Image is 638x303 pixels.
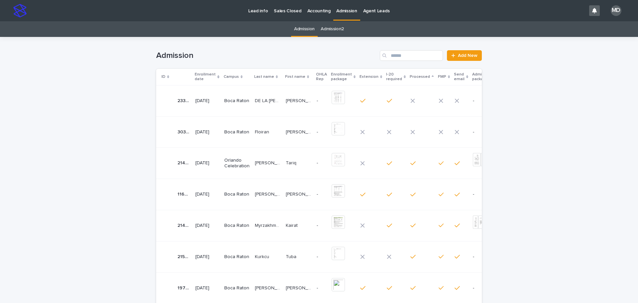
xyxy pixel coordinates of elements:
p: Enrollment package [331,71,352,83]
tr: 2338823388 [DATE]Boca RatonDE LA [PERSON_NAME]DE LA [PERSON_NAME] [PERSON_NAME][PERSON_NAME] -- [156,85,506,116]
p: Katiucha Dayane [286,284,313,291]
span: Add New [458,53,478,58]
p: Send email [454,71,465,83]
h1: Admission [156,51,377,61]
p: Boca Raton [224,254,250,260]
a: Admission2 [321,21,344,37]
p: [DATE] [195,285,219,291]
p: Boca Raton [224,285,250,291]
p: 11644 [177,190,191,197]
p: [DATE] [195,160,219,166]
p: - [473,285,495,291]
p: Orlando Celebration [224,158,250,169]
p: - [317,223,326,228]
p: [DATE] [195,254,219,260]
p: 23388 [177,97,191,104]
p: OHLA Rep [316,71,327,83]
p: - [473,98,495,104]
p: DE SOUZA BARROS [255,284,282,291]
p: - [317,254,326,260]
p: [DATE] [195,192,219,197]
p: Boca Raton [224,223,250,228]
p: Campus [224,73,239,80]
p: 21403 [177,159,191,166]
p: - [317,129,326,135]
div: MD [611,5,621,16]
p: Processed [410,73,430,80]
p: ID [161,73,165,80]
p: 21450 [177,222,191,228]
p: Yully Andrea [286,190,313,197]
tr: 2140321403 [DATE]Orlando Celebration[PERSON_NAME][PERSON_NAME] TariqTariq - [156,148,506,179]
a: Add New [447,50,482,61]
p: Casas Barreto [255,190,282,197]
p: [PERSON_NAME] [286,128,313,135]
p: - [473,129,495,135]
p: - [317,285,326,291]
tr: 2145021450 [DATE]Boca RatonMyrzakhmetovMyrzakhmetov KairatKairat - [156,210,506,241]
p: Tuba [286,253,298,260]
tr: 2150921509 [DATE]Boca RatonKurkcuKurkcu TubaTuba -- [156,241,506,272]
p: Enrollment date [195,71,216,83]
img: stacker-logo-s-only.png [13,4,27,17]
p: - [473,192,495,197]
p: Extension [360,73,378,80]
p: - [317,192,326,197]
p: Kurkcu [255,253,270,260]
p: Boca Raton [224,192,250,197]
p: - [473,254,495,260]
a: Admission [294,21,315,37]
p: Floiran [255,128,270,135]
p: FMP [438,73,446,80]
p: 21509 [177,253,191,260]
p: Myrzakhmetov [255,222,282,228]
p: Boca Raton [224,98,250,104]
p: Last name [254,73,274,80]
tr: 3032330323 [DATE]Boca RatonFloiranFloiran [PERSON_NAME][PERSON_NAME] -- [156,116,506,148]
p: 30323 [177,128,191,135]
p: [DATE] [195,223,219,228]
p: 19757 [177,284,191,291]
p: - [317,98,326,104]
p: [DATE] [195,98,219,104]
input: Search [380,50,443,61]
p: Jorge Eduardo [286,97,313,104]
tr: 1164411644 [DATE]Boca Raton[PERSON_NAME] [PERSON_NAME][PERSON_NAME] [PERSON_NAME] [PERSON_NAME][P... [156,179,506,210]
p: - [317,160,326,166]
p: Kairat [286,222,299,228]
p: [DATE] [195,129,219,135]
p: Tariq [286,159,298,166]
p: First name [285,73,305,80]
p: Boca Raton [224,129,250,135]
p: DE LA HOZ VARGAS [255,97,282,104]
p: Admission package [472,71,492,83]
p: I-20 required [386,71,402,83]
p: ALABDULWAHAB [255,159,282,166]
